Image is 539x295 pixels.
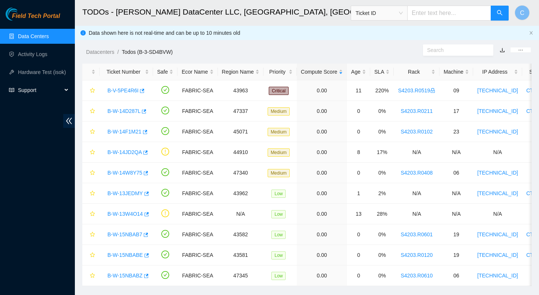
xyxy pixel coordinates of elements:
[107,87,138,93] a: B-V-5PE4R6I
[477,273,518,279] a: [TECHNICAL_ID]
[473,204,522,224] td: N/A
[297,122,347,142] td: 0.00
[407,6,491,21] input: Enter text here...
[515,5,530,20] button: C
[90,232,95,238] span: star
[347,122,370,142] td: 0
[477,87,518,93] a: [TECHNICAL_ID]
[370,122,394,142] td: 0%
[370,265,394,286] td: 0%
[401,129,433,135] a: S4203.R0102
[370,163,394,183] td: 0%
[370,204,394,224] td: 28%
[18,51,48,57] a: Activity Logs
[439,224,473,245] td: 19
[86,208,95,220] button: star
[439,183,473,204] td: N/A
[439,245,473,265] td: 19
[90,191,95,197] span: star
[370,224,394,245] td: 0%
[107,211,143,217] a: B-W-13W4O14
[500,47,505,53] a: download
[107,149,142,155] a: B-W-14JD2QA
[271,272,286,280] span: Low
[297,224,347,245] td: 0.00
[218,224,264,245] td: 43582
[90,88,95,94] span: star
[370,183,394,204] td: 2%
[117,49,119,55] span: /
[177,204,217,224] td: FABRIC-SEA
[529,31,533,35] span: close
[218,183,264,204] td: 43962
[297,204,347,224] td: 0.00
[401,108,433,114] a: S4203.R0211
[177,80,217,101] td: FABRIC-SEA
[18,33,49,39] a: Data Centers
[477,231,518,237] a: [TECHNICAL_ID]
[401,252,433,258] a: S4203.R0120
[90,108,95,114] span: star
[177,224,217,245] td: FABRIC-SEA
[90,252,95,258] span: star
[439,265,473,286] td: 06
[9,87,14,93] span: read
[347,101,370,122] td: 0
[491,6,509,21] button: search
[439,122,473,142] td: 23
[477,170,518,176] a: [TECHNICAL_ID]
[439,163,473,183] td: 06
[161,168,169,176] span: check-circle
[398,87,435,93] a: S4203.R0519lock
[297,142,347,163] td: 0.00
[90,273,95,279] span: star
[430,88,435,93] span: lock
[161,127,169,135] span: check-circle
[6,13,60,23] a: Akamai TechnologiesField Tech Portal
[161,148,169,156] span: exclamation-circle
[86,49,114,55] a: Datacenters
[107,252,143,258] a: B-W-15NBABE
[122,49,173,55] a: Todos (B-3-SD4BVW)
[86,167,95,179] button: star
[297,265,347,286] td: 0.00
[439,101,473,122] td: 17
[494,44,511,56] button: download
[63,114,75,128] span: double-left
[401,231,433,237] a: S4203.R0601
[347,224,370,245] td: 0
[356,7,403,19] span: Ticket ID
[86,105,95,117] button: star
[177,245,217,265] td: FABRIC-SEA
[297,101,347,122] td: 0.00
[177,265,217,286] td: FABRIC-SEA
[347,204,370,224] td: 13
[218,80,264,101] td: 43963
[477,252,518,258] a: [TECHNICAL_ID]
[161,230,169,238] span: check-circle
[520,8,524,18] span: C
[161,86,169,94] span: check-circle
[86,126,95,138] button: star
[90,129,95,135] span: star
[90,211,95,217] span: star
[271,190,286,198] span: Low
[518,47,523,53] span: ellipsis
[12,13,60,20] span: Field Tech Portal
[271,210,286,218] span: Low
[297,183,347,204] td: 0.00
[86,249,95,261] button: star
[18,69,66,75] a: Hardware Test (isok)
[218,245,264,265] td: 43581
[427,46,483,54] input: Search
[90,150,95,156] span: star
[177,183,217,204] td: FABRIC-SEA
[18,83,62,98] span: Support
[161,271,169,279] span: check-circle
[394,204,439,224] td: N/A
[439,204,473,224] td: N/A
[218,163,264,183] td: 47340
[161,209,169,217] span: exclamation-circle
[90,170,95,176] span: star
[177,142,217,163] td: FABRIC-SEA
